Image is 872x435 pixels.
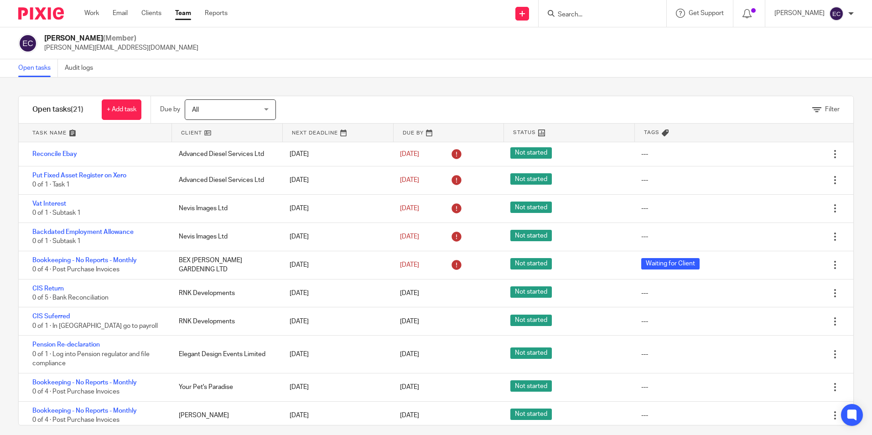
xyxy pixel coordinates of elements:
div: --- [641,176,648,185]
div: RNK Developments [170,312,280,331]
a: Audit logs [65,59,100,77]
div: Elegant Design Events Limited [170,345,280,363]
div: --- [641,317,648,326]
a: Reports [205,9,228,18]
span: Not started [510,286,552,298]
span: Not started [510,409,552,420]
a: Team [175,9,191,18]
span: 0 of 1 · Task 1 [32,182,70,188]
span: (Member) [103,35,136,42]
span: [DATE] [400,177,419,183]
span: All [192,107,199,113]
span: [DATE] [400,351,419,357]
h2: [PERSON_NAME] [44,34,198,43]
div: [PERSON_NAME] [170,406,280,425]
div: [DATE] [280,228,391,246]
span: Not started [510,315,552,326]
div: [DATE] [280,145,391,163]
div: [DATE] [280,378,391,396]
div: --- [641,150,648,159]
div: --- [641,232,648,241]
a: CIS Suferred [32,313,70,320]
span: Not started [510,173,552,185]
div: --- [641,383,648,392]
span: Not started [510,258,552,269]
a: Work [84,9,99,18]
div: RNK Developments [170,284,280,302]
div: Your Pet's Paradise [170,378,280,396]
span: 0 of 4 · Post Purchase Invoices [32,266,119,273]
div: [DATE] [280,256,391,274]
span: [DATE] [400,290,419,296]
span: 0 of 5 · Bank Reconciliation [32,295,109,301]
h1: Open tasks [32,105,83,114]
div: BEX [PERSON_NAME] GARDENING LTD [170,251,280,279]
a: Pension Re-declaration [32,342,100,348]
a: Bookkeeping - No Reports - Monthly [32,379,137,386]
span: Not started [510,202,552,213]
a: Put Fixed Asset Register on Xero [32,172,126,179]
span: Waiting for Client [641,258,700,269]
a: Bookkeeping - No Reports - Monthly [32,257,137,264]
a: + Add task [102,99,141,120]
span: Not started [510,380,552,392]
div: Nevis Images Ltd [170,228,280,246]
span: Tags [644,129,659,136]
p: [PERSON_NAME][EMAIL_ADDRESS][DOMAIN_NAME] [44,43,198,52]
span: 0 of 4 · Post Purchase Invoices [32,388,119,395]
div: --- [641,289,648,298]
a: Vat Interest [32,201,66,207]
span: 0 of 1 · Subtask 1 [32,210,81,216]
div: [DATE] [280,284,391,302]
span: [DATE] [400,262,419,268]
a: Reconcile Ebay [32,151,77,157]
a: Email [113,9,128,18]
div: Nevis Images Ltd [170,199,280,217]
span: Not started [510,147,552,159]
span: [DATE] [400,412,419,419]
div: --- [641,411,648,420]
input: Search [557,11,639,19]
a: Open tasks [18,59,58,77]
div: [DATE] [280,199,391,217]
img: svg%3E [829,6,844,21]
span: 0 of 1 · Log into Pension regulator and file compliance [32,351,150,367]
div: [DATE] [280,171,391,189]
span: Not started [510,347,552,359]
div: --- [641,350,648,359]
div: [DATE] [280,406,391,425]
span: (21) [71,106,83,113]
span: 0 of 1 · In [GEOGRAPHIC_DATA] go to payroll [32,323,158,329]
span: Filter [825,106,840,113]
img: svg%3E [18,34,37,53]
p: [PERSON_NAME] [774,9,825,18]
span: [DATE] [400,151,419,157]
div: Advanced Diesel Services Ltd [170,145,280,163]
p: Due by [160,105,180,114]
span: [DATE] [400,205,419,212]
div: --- [641,204,648,213]
span: [DATE] [400,318,419,325]
div: Advanced Diesel Services Ltd [170,171,280,189]
span: Status [513,129,536,136]
span: [DATE] [400,233,419,240]
div: [DATE] [280,312,391,331]
a: Bookkeeping - No Reports - Monthly [32,408,137,414]
span: 0 of 1 · Subtask 1 [32,238,81,244]
a: Backdated Employment Allowance [32,229,134,235]
a: CIS Return [32,285,64,292]
div: [DATE] [280,345,391,363]
span: 0 of 4 · Post Purchase Invoices [32,417,119,423]
span: [DATE] [400,384,419,390]
span: Get Support [689,10,724,16]
a: Clients [141,9,161,18]
img: Pixie [18,7,64,20]
span: Not started [510,230,552,241]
